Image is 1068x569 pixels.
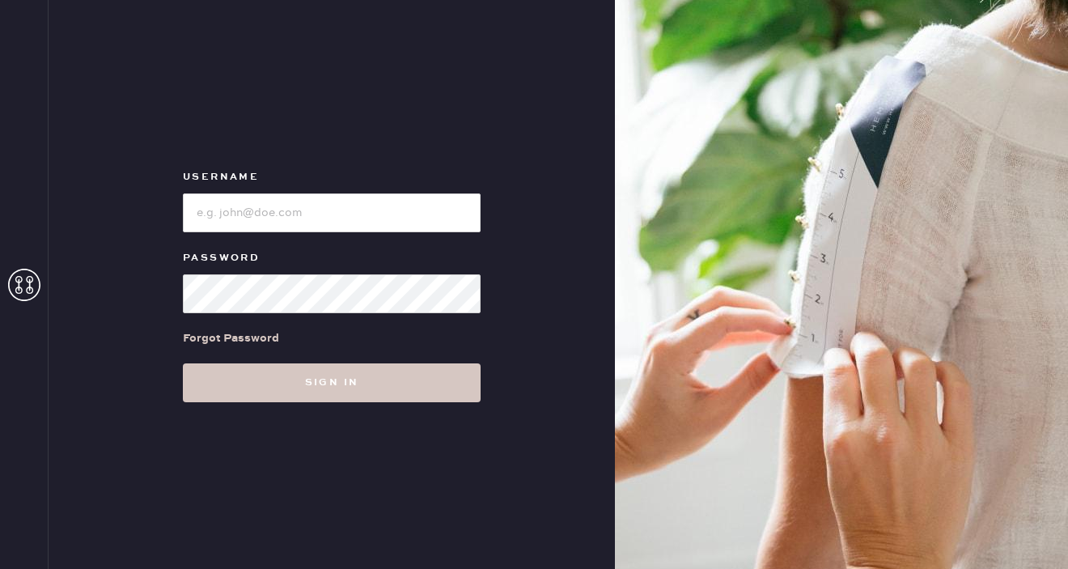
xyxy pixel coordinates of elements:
a: Forgot Password [183,313,279,363]
label: Username [183,168,481,187]
button: Sign in [183,363,481,402]
label: Password [183,248,481,268]
input: e.g. john@doe.com [183,193,481,232]
div: Forgot Password [183,329,279,347]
